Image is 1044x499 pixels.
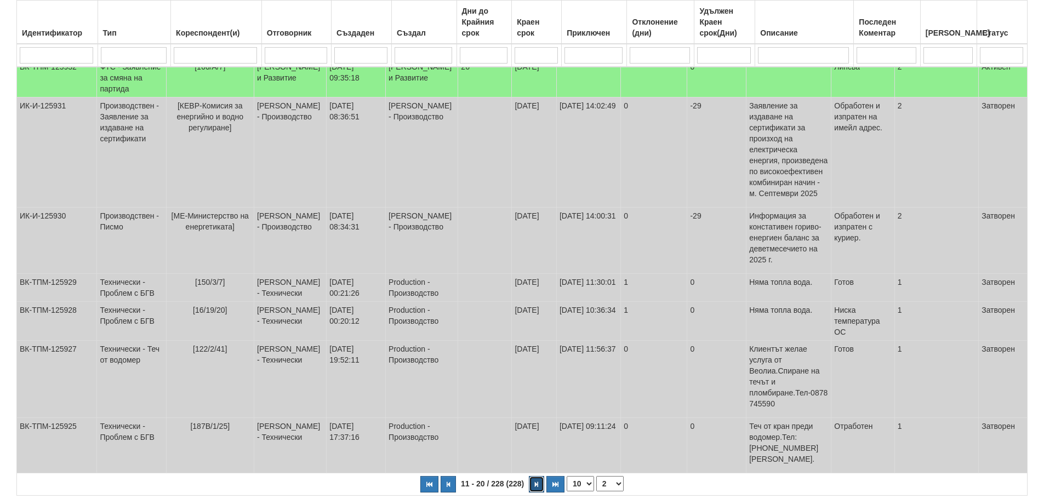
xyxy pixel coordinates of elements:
[254,302,327,341] td: [PERSON_NAME] - Технически
[894,208,978,274] td: 2
[392,1,457,44] th: Създал: No sort applied, activate to apply an ascending sort
[97,59,166,97] td: ФТС - Заявление за смяна на партида
[687,59,746,97] td: 0
[834,306,880,336] span: Ниска температура ОС
[979,59,1028,97] td: Активен
[621,97,687,208] td: 0
[556,97,620,208] td: [DATE] 14:02:49
[857,14,917,41] div: Последен Коментар
[327,59,386,97] td: [DATE] 09:35:18
[512,208,557,274] td: [DATE]
[17,1,98,44] th: Идентификатор: No sort applied, activate to apply an ascending sort
[17,341,97,418] td: ВК-ТПМ-125927
[512,1,562,44] th: Краен срок: No sort applied, activate to apply an ascending sort
[562,1,627,44] th: Приключен: No sort applied, activate to apply an ascending sort
[386,208,458,274] td: [PERSON_NAME] - Производство
[621,341,687,418] td: 0
[190,422,230,431] span: [187В/1/25]
[254,274,327,302] td: [PERSON_NAME] - Технически
[894,341,978,418] td: 1
[749,100,828,199] p: Заявление за издаване на сертификати за произход на електрическа енергия, произведена по високоеф...
[420,476,438,492] button: Първа страница
[556,418,620,473] td: [DATE] 09:11:24
[979,208,1028,274] td: Затворен
[261,1,331,44] th: Отговорник: No sort applied, activate to apply an ascending sort
[567,476,594,491] select: Брой редове на страница
[395,25,453,41] div: Създал
[556,341,620,418] td: [DATE] 11:56:37
[254,59,327,97] td: [PERSON_NAME] и Развитие
[687,341,746,418] td: 0
[529,476,544,492] button: Следваща страница
[101,25,168,41] div: Тип
[254,97,327,208] td: [PERSON_NAME] - Производство
[193,306,227,314] span: [16/19/20]
[386,274,458,302] td: Production - Производство
[834,278,854,286] span: Готов
[17,59,97,97] td: ВК-ТПМ-125932
[834,422,872,431] span: Отработен
[697,3,752,41] div: Удължен Краен срок(Дни)
[97,97,166,208] td: Производствен - Заявление за издаване на сертификати
[687,97,746,208] td: -29
[920,1,977,44] th: Брой Файлове: No sort applied, activate to apply an ascending sort
[97,418,166,473] td: Технически - Проблем с БГВ
[512,97,557,208] td: [DATE]
[20,25,95,41] div: Идентификатор
[254,208,327,274] td: [PERSON_NAME] - Производство
[174,25,259,41] div: Кореспондент(и)
[979,302,1028,341] td: Затворен
[894,59,978,97] td: 2
[834,211,880,242] span: Обработен и изпратен с куриер.
[265,25,328,41] div: Отговорник
[460,3,509,41] div: Дни до Крайния срок
[556,208,620,274] td: [DATE] 14:00:31
[630,14,691,41] div: Отклонение (дни)
[254,418,327,473] td: [PERSON_NAME] - Технически
[458,479,527,488] span: 11 - 20 / 228 (228)
[687,418,746,473] td: 0
[749,210,828,265] p: Информация за констативен гориво-енергиен баланс за деветмесечието на 2025 г.
[556,302,620,341] td: [DATE] 10:36:34
[749,305,828,316] p: Няма топла вода.
[512,302,557,341] td: [DATE]
[687,274,746,302] td: 0
[687,302,746,341] td: 0
[17,97,97,208] td: ИК-И-125931
[17,208,97,274] td: ИК-И-125930
[687,208,746,274] td: -29
[512,418,557,473] td: [DATE]
[979,274,1028,302] td: Затворен
[171,1,262,44] th: Кореспондент(и): No sort applied, activate to apply an ascending sort
[979,341,1028,418] td: Затворен
[441,476,456,492] button: Предишна страница
[254,341,327,418] td: [PERSON_NAME] - Технически
[512,59,557,97] td: [DATE]
[327,208,386,274] td: [DATE] 08:34:31
[979,97,1028,208] td: Затворен
[512,274,557,302] td: [DATE]
[177,101,243,132] span: [КЕВР-Комисия за енергийно и водно регулиране]
[596,476,624,491] select: Страница номер
[894,97,978,208] td: 2
[457,1,512,44] th: Дни до Крайния срок: No sort applied, activate to apply an ascending sort
[97,274,166,302] td: Технически - Проблем с БГВ
[621,208,687,274] td: 0
[749,343,828,409] p: Клиентът желае услуга от Веолиа.Спиране на течът и пломбиране.Тел-0878 745590
[621,274,687,302] td: 1
[515,14,558,41] div: Краен срок
[564,25,624,41] div: Приключен
[327,97,386,208] td: [DATE] 08:36:51
[17,302,97,341] td: ВК-ТПМ-125928
[98,1,171,44] th: Тип: No sort applied, activate to apply an ascending sort
[512,341,557,418] td: [DATE]
[195,278,225,286] span: [150/3/7]
[327,302,386,341] td: [DATE] 00:20:12
[386,97,458,208] td: [PERSON_NAME] - Производство
[758,25,851,41] div: Описание
[977,1,1028,44] th: Статус: No sort applied, activate to apply an ascending sort
[749,421,828,464] p: Теч от кран преди водомер.Тел:[PHONE_NUMBER] [PERSON_NAME].
[894,418,978,473] td: 1
[332,1,392,44] th: Създаден: No sort applied, activate to apply an ascending sort
[556,274,620,302] td: [DATE] 11:30:01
